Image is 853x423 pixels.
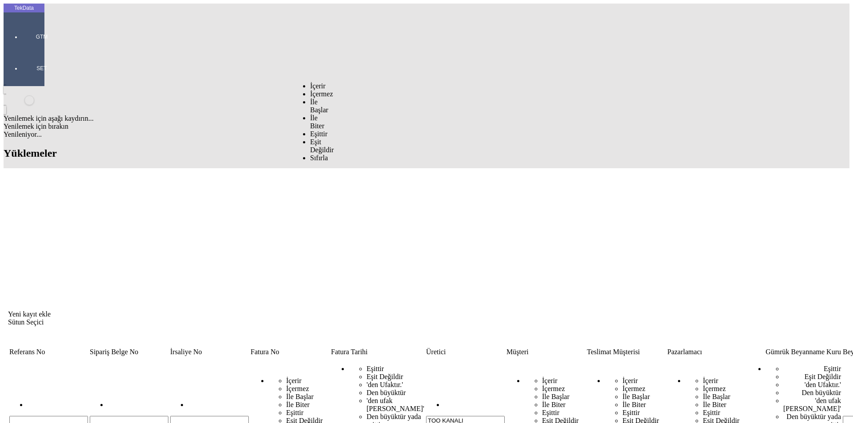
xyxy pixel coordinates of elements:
span: İle Başlar [703,393,730,400]
span: İle Başlar [310,98,328,114]
span: İle Başlar [286,393,314,400]
div: Müşteri [506,348,585,356]
div: Referans No [9,348,88,356]
span: İçermez [703,385,726,392]
span: İle Biter [286,401,310,408]
div: Yenilemek için bırakın [4,123,849,130]
span: İçerir [622,377,638,384]
td: Sütun Gümrük Beyanname Kuru [747,348,841,356]
span: İçerir [310,82,326,90]
span: Eşittir [703,409,720,416]
span: İçermez [286,385,309,392]
td: Sütun Sipariş Belge No [89,348,169,356]
span: İle Başlar [542,393,570,400]
div: Yeni kayıt ekle [8,310,845,318]
span: Sıfırla [310,154,328,162]
span: Eşittir [286,409,303,416]
div: Teslimat Müşterisi [587,348,666,356]
span: İle Biter [703,401,726,408]
div: Gümrük Beyanname Kuru [748,348,841,356]
td: Sütun Üretici [426,348,505,356]
div: İrsaliye No [170,348,249,356]
span: İçerir [542,377,558,384]
td: Sütun undefined [12,327,38,336]
span: 'den ufak [PERSON_NAME]' [783,397,841,412]
span: 'den ufak [PERSON_NAME]' [367,397,424,412]
div: Fatura Tarihi [331,348,424,356]
td: Sütun Referans No [9,348,88,356]
span: İçermez [542,385,565,392]
span: Sütun Seçici [8,318,44,326]
span: Eşit Değildir [310,138,334,154]
td: Sütun undefined [39,327,60,336]
div: Pazarlamacı [667,348,746,356]
td: Sütun Pazarlamacı [667,348,746,356]
span: Eşittir [824,365,841,372]
span: İçerir [286,377,302,384]
span: Eşittir [367,365,384,372]
div: Üretici [426,348,505,356]
span: Eşit Değildir [805,373,841,380]
span: Den büyüktür [802,389,841,396]
span: İle Biter [622,401,646,408]
div: Yenilemek için aşağı kaydırın... [4,115,849,123]
h2: Yüklemeler [4,147,849,159]
td: Sütun İrsaliye No [170,348,249,356]
td: Sütun Teslimat Müşterisi [586,348,666,356]
span: Eşittir [310,130,327,138]
td: Sütun Müşteri [506,348,586,356]
td: Sütun Fatura No [250,348,330,356]
span: Eşittir [622,409,640,416]
span: Yeni kayıt ekle [8,310,51,318]
span: İçerir [703,377,718,384]
span: SET [28,65,55,72]
span: Eşit Değildir [367,373,403,380]
div: Yenileniyor... [4,130,849,138]
span: GTM [28,33,55,40]
span: 'den Ufaktır.' [367,381,403,388]
span: İle Başlar [622,393,650,400]
span: İle Biter [542,401,566,408]
div: Sütun Seçici [8,318,845,326]
span: İçermez [310,90,333,98]
span: Den büyüktür [367,389,406,396]
span: Eşittir [542,409,559,416]
td: Sütun Fatura Tarihi [331,348,425,356]
span: İle Biter [310,114,324,130]
span: İçermez [622,385,646,392]
span: 'den Ufaktır.' [805,381,841,388]
div: Fatura No [251,348,329,356]
div: TekData [4,4,44,12]
div: Sipariş Belge No [90,348,168,356]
